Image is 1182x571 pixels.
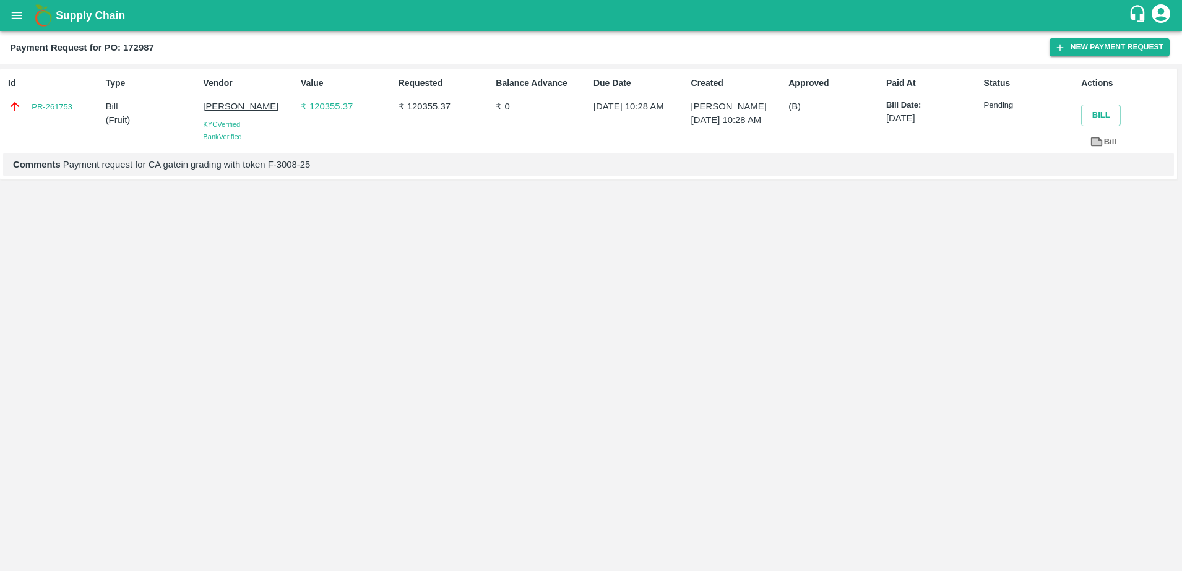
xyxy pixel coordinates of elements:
[1081,105,1121,126] button: Bill
[788,77,881,90] p: Approved
[13,158,1164,171] p: Payment request for CA gatein grading with token F-3008-25
[1150,2,1172,28] div: account of current user
[301,77,394,90] p: Value
[788,100,881,113] p: (B)
[106,77,199,90] p: Type
[886,111,979,125] p: [DATE]
[32,101,72,113] a: PR-261753
[13,160,61,170] b: Comments
[984,77,1077,90] p: Status
[31,3,56,28] img: logo
[10,43,154,53] b: Payment Request for PO: 172987
[886,100,979,111] p: Bill Date:
[56,9,125,22] b: Supply Chain
[301,100,394,113] p: ₹ 120355.37
[106,100,199,113] p: Bill
[886,77,979,90] p: Paid At
[496,100,589,113] p: ₹ 0
[984,100,1077,111] p: Pending
[691,77,784,90] p: Created
[203,100,296,113] p: [PERSON_NAME]
[203,121,240,128] span: KYC Verified
[691,113,784,127] p: [DATE] 10:28 AM
[1081,131,1125,153] a: Bill
[106,113,199,127] p: ( Fruit )
[1050,38,1170,56] button: New Payment Request
[203,133,241,140] span: Bank Verified
[399,100,491,113] p: ₹ 120355.37
[203,77,296,90] p: Vendor
[8,77,101,90] p: Id
[2,1,31,30] button: open drawer
[399,77,491,90] p: Requested
[593,100,686,113] p: [DATE] 10:28 AM
[1128,4,1150,27] div: customer-support
[691,100,784,113] p: [PERSON_NAME]
[56,7,1128,24] a: Supply Chain
[1081,77,1174,90] p: Actions
[496,77,589,90] p: Balance Advance
[593,77,686,90] p: Due Date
